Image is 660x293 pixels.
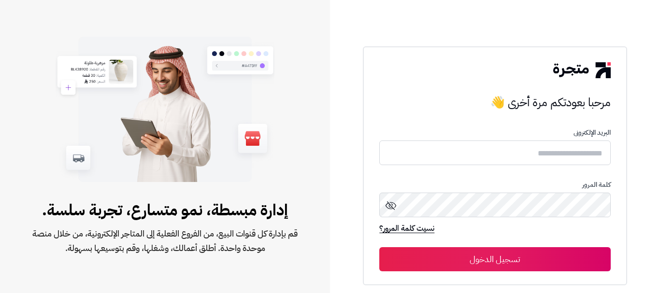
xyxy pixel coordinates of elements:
[379,93,610,112] h3: مرحبا بعودتكم مرة أخرى 👋
[379,223,434,236] a: نسيت كلمة المرور؟
[31,226,299,255] span: قم بإدارة كل قنوات البيع، من الفروع الفعلية إلى المتاجر الإلكترونية، من خلال منصة موحدة واحدة. أط...
[379,181,610,189] p: كلمة المرور
[379,129,610,137] p: البريد الإلكترونى
[379,247,610,271] button: تسجيل الدخول
[553,62,610,78] img: logo-2.png
[31,198,299,222] span: إدارة مبسطة، نمو متسارع، تجربة سلسة.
